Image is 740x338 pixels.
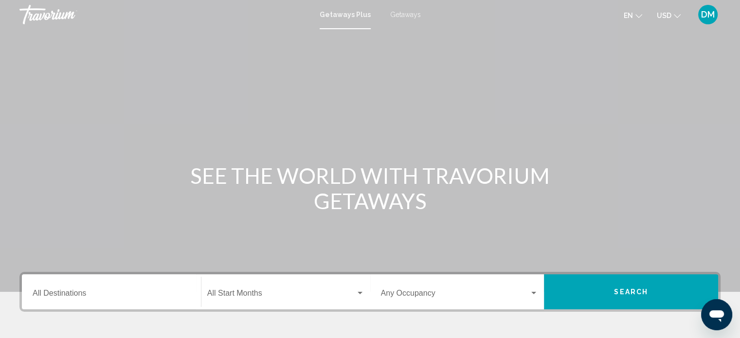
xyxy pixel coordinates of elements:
[657,8,681,22] button: Change currency
[544,274,718,309] button: Search
[22,274,718,309] div: Search widget
[624,12,633,19] span: en
[390,11,421,18] a: Getaways
[695,4,721,25] button: User Menu
[19,5,310,24] a: Travorium
[701,299,732,330] iframe: Button to launch messaging window
[701,10,715,19] span: DM
[320,11,371,18] a: Getaways Plus
[624,8,642,22] button: Change language
[657,12,671,19] span: USD
[614,288,648,296] span: Search
[188,163,553,213] h1: SEE THE WORLD WITH TRAVORIUM GETAWAYS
